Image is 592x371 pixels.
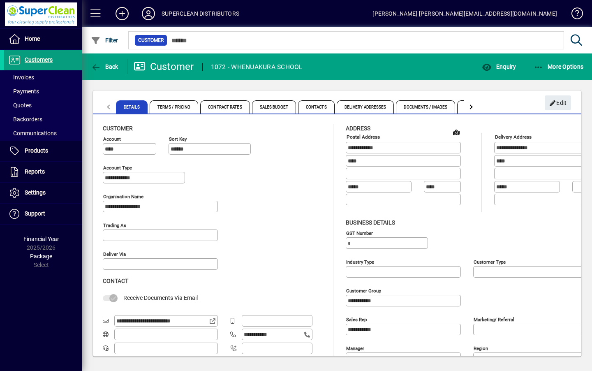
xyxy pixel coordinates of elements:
[134,60,194,73] div: Customer
[346,125,370,132] span: Address
[169,136,187,142] mat-label: Sort key
[4,112,82,126] a: Backorders
[200,100,250,114] span: Contract Rates
[25,56,53,63] span: Customers
[150,100,199,114] span: Terms / Pricing
[549,96,567,110] span: Edit
[474,345,488,351] mat-label: Region
[4,141,82,161] a: Products
[103,125,133,132] span: Customer
[103,251,126,257] mat-label: Deliver via
[8,116,42,123] span: Backorders
[482,63,516,70] span: Enquiry
[25,168,45,175] span: Reports
[103,165,132,171] mat-label: Account Type
[25,189,46,196] span: Settings
[346,288,381,293] mat-label: Customer group
[82,59,127,74] app-page-header-button: Back
[211,60,303,74] div: 1072 - WHENUAKURA SCHOOL
[8,74,34,81] span: Invoices
[450,125,463,139] a: View on map
[8,102,32,109] span: Quotes
[346,316,367,322] mat-label: Sales rep
[103,278,128,284] span: Contact
[123,294,198,301] span: Receive Documents Via Email
[346,259,374,264] mat-label: Industry type
[4,204,82,224] a: Support
[135,6,162,21] button: Profile
[372,7,557,20] div: [PERSON_NAME] [PERSON_NAME][EMAIL_ADDRESS][DOMAIN_NAME]
[4,29,82,49] a: Home
[474,316,514,322] mat-label: Marketing/ Referral
[116,100,148,114] span: Details
[89,33,120,48] button: Filter
[396,100,455,114] span: Documents / Images
[30,253,52,260] span: Package
[162,7,239,20] div: SUPERCLEAN DISTRIBUTORS
[346,230,373,236] mat-label: GST Number
[4,98,82,112] a: Quotes
[23,236,59,242] span: Financial Year
[4,70,82,84] a: Invoices
[298,100,335,114] span: Contacts
[346,219,395,226] span: Business details
[8,130,57,137] span: Communications
[4,126,82,140] a: Communications
[103,194,143,199] mat-label: Organisation name
[4,84,82,98] a: Payments
[138,36,164,44] span: Customer
[91,63,118,70] span: Back
[4,183,82,203] a: Settings
[474,259,506,264] mat-label: Customer type
[91,37,118,44] span: Filter
[109,6,135,21] button: Add
[4,162,82,182] a: Reports
[534,63,584,70] span: More Options
[532,59,586,74] button: More Options
[103,136,121,142] mat-label: Account
[346,345,364,351] mat-label: Manager
[252,100,296,114] span: Sales Budget
[25,210,45,217] span: Support
[8,88,39,95] span: Payments
[457,100,503,114] span: Custom Fields
[480,59,518,74] button: Enquiry
[337,100,394,114] span: Delivery Addresses
[89,59,120,74] button: Back
[25,147,48,154] span: Products
[103,223,126,228] mat-label: Trading as
[545,95,571,110] button: Edit
[565,2,582,28] a: Knowledge Base
[25,35,40,42] span: Home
